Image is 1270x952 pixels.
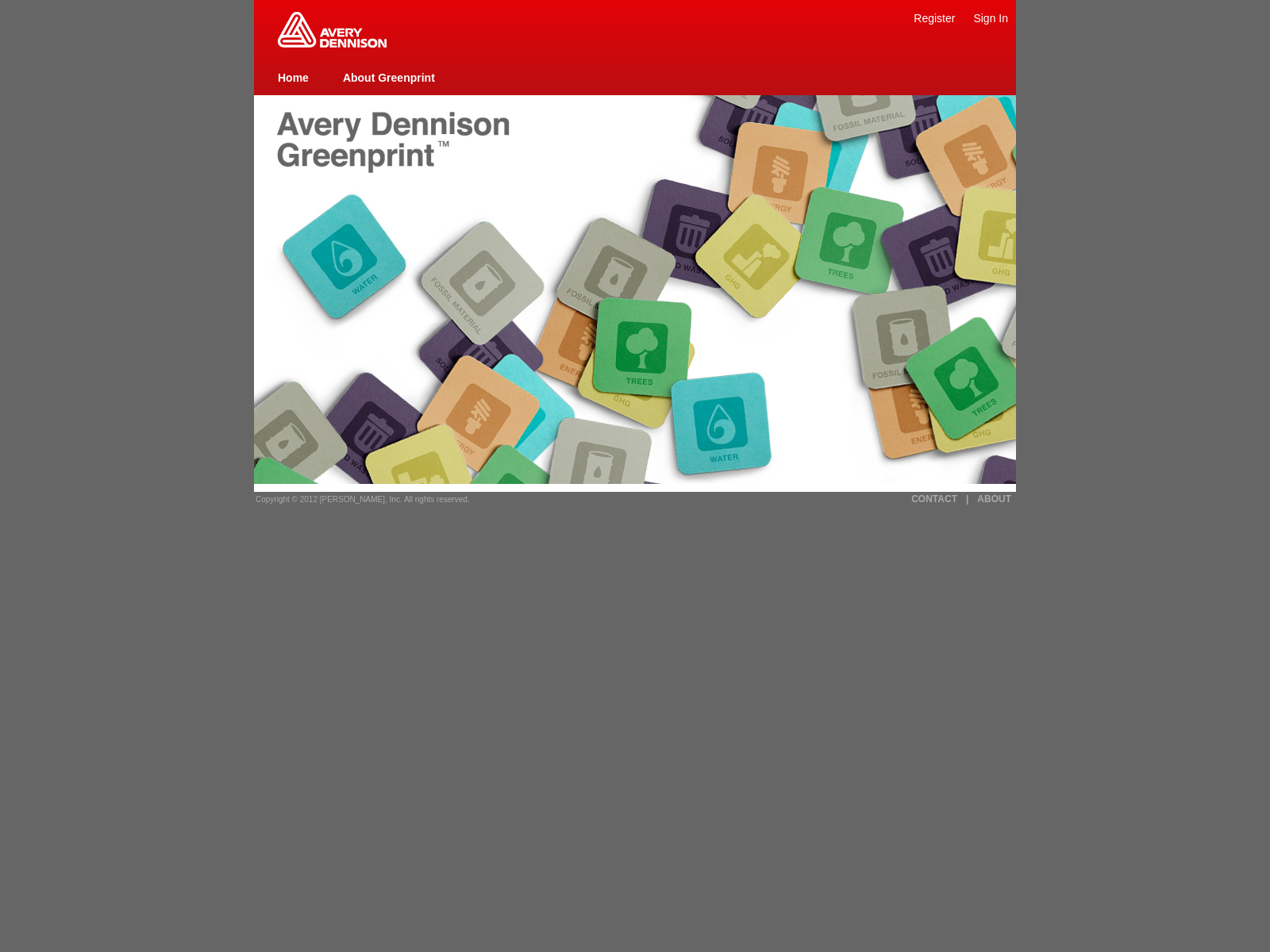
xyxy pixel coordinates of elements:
a: | [966,493,968,505]
img: Home [278,12,387,48]
a: Register [914,12,955,25]
a: Sign In [973,12,1008,25]
a: About Greenprint [343,71,435,84]
a: Greenprint [278,40,387,49]
a: CONTACT [911,493,957,505]
span: Copyright © 2012 [PERSON_NAME], Inc. All rights reserved. [256,495,470,504]
a: Home [278,71,309,84]
a: ABOUT [977,493,1011,505]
